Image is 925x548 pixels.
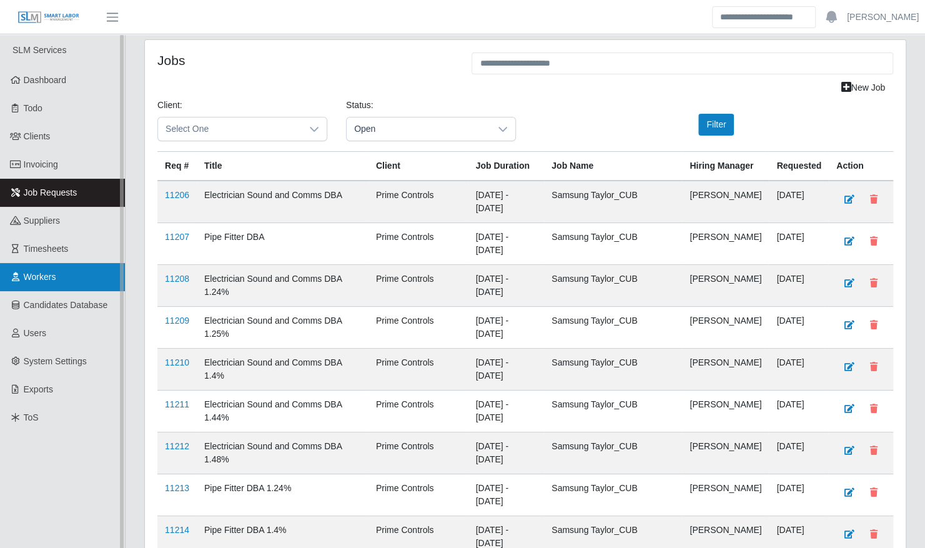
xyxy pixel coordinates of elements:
[468,223,544,265] td: [DATE] - [DATE]
[698,114,734,136] button: Filter
[544,474,682,516] td: Samsung Taylor_CUB
[24,103,42,113] span: Todo
[769,223,829,265] td: [DATE]
[682,349,769,391] td: [PERSON_NAME]
[197,181,369,223] td: Electrician Sound and Comms DBA
[24,187,77,197] span: Job Requests
[165,316,189,326] a: 11209
[197,432,369,474] td: Electrician Sound and Comms DBA 1.48%
[24,328,47,338] span: Users
[544,223,682,265] td: Samsung Taylor_CUB
[769,432,829,474] td: [DATE]
[165,441,189,451] a: 11212
[157,99,182,112] label: Client:
[682,391,769,432] td: [PERSON_NAME]
[24,159,58,169] span: Invoicing
[369,307,468,349] td: Prime Controls
[769,349,829,391] td: [DATE]
[197,349,369,391] td: Electrician Sound and Comms DBA 1.4%
[544,349,682,391] td: Samsung Taylor_CUB
[24,244,69,254] span: Timesheets
[165,274,189,284] a: 11208
[369,474,468,516] td: Prime Controls
[468,391,544,432] td: [DATE] - [DATE]
[833,77,893,99] a: New Job
[197,265,369,307] td: Electrician Sound and Comms DBA 1.24%
[544,181,682,223] td: Samsung Taylor_CUB
[682,307,769,349] td: [PERSON_NAME]
[157,152,197,181] th: Req #
[847,11,919,24] a: [PERSON_NAME]
[24,272,56,282] span: Workers
[346,99,373,112] label: Status:
[544,391,682,432] td: Samsung Taylor_CUB
[682,152,769,181] th: Hiring Manager
[165,232,189,242] a: 11207
[682,181,769,223] td: [PERSON_NAME]
[544,152,682,181] th: Job Name
[769,265,829,307] td: [DATE]
[369,181,468,223] td: Prime Controls
[158,117,302,141] span: Select One
[712,6,816,28] input: Search
[165,357,189,367] a: 11210
[769,152,829,181] th: Requested
[682,265,769,307] td: [PERSON_NAME]
[17,11,80,24] img: SLM Logo
[165,483,189,493] a: 11213
[544,432,682,474] td: Samsung Taylor_CUB
[369,152,468,181] th: Client
[369,265,468,307] td: Prime Controls
[769,181,829,223] td: [DATE]
[24,412,39,422] span: ToS
[165,399,189,409] a: 11211
[468,307,544,349] td: [DATE] - [DATE]
[165,525,189,535] a: 11214
[468,474,544,516] td: [DATE] - [DATE]
[682,474,769,516] td: [PERSON_NAME]
[197,391,369,432] td: Electrician Sound and Comms DBA 1.44%
[544,265,682,307] td: Samsung Taylor_CUB
[369,349,468,391] td: Prime Controls
[197,307,369,349] td: Electrician Sound and Comms DBA 1.25%
[829,152,893,181] th: Action
[369,432,468,474] td: Prime Controls
[544,307,682,349] td: Samsung Taylor_CUB
[468,349,544,391] td: [DATE] - [DATE]
[369,223,468,265] td: Prime Controls
[12,45,66,55] span: SLM Services
[197,152,369,181] th: Title
[24,131,51,141] span: Clients
[468,265,544,307] td: [DATE] - [DATE]
[769,391,829,432] td: [DATE]
[24,300,108,310] span: Candidates Database
[197,223,369,265] td: Pipe Fitter DBA
[157,52,453,68] h4: Jobs
[197,474,369,516] td: Pipe Fitter DBA 1.24%
[468,432,544,474] td: [DATE] - [DATE]
[24,384,53,394] span: Exports
[682,223,769,265] td: [PERSON_NAME]
[769,307,829,349] td: [DATE]
[769,474,829,516] td: [DATE]
[24,356,87,366] span: System Settings
[347,117,490,141] span: Open
[468,152,544,181] th: Job Duration
[165,190,189,200] a: 11206
[468,181,544,223] td: [DATE] - [DATE]
[24,75,67,85] span: Dashboard
[369,391,468,432] td: Prime Controls
[682,432,769,474] td: [PERSON_NAME]
[24,216,60,226] span: Suppliers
